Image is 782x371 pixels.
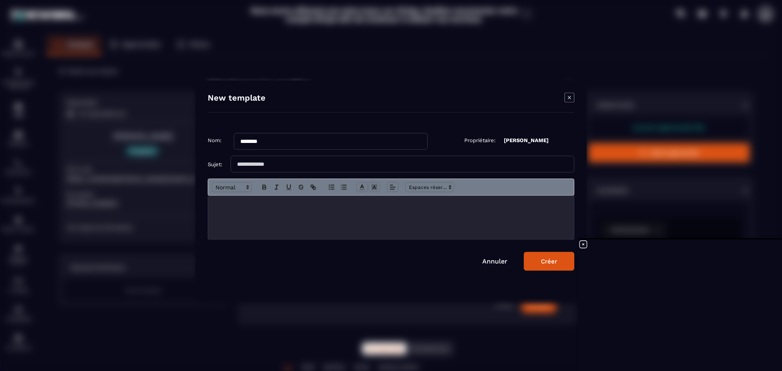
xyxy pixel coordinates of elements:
div: Créer [541,257,557,265]
p: [PERSON_NAME] [504,137,549,143]
p: Propriétaire: [464,137,496,143]
button: Créer [524,252,574,270]
p: Sujet: [208,161,222,167]
p: Nom: [208,137,222,143]
a: Annuler [482,257,507,265]
h4: New template [208,92,266,104]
